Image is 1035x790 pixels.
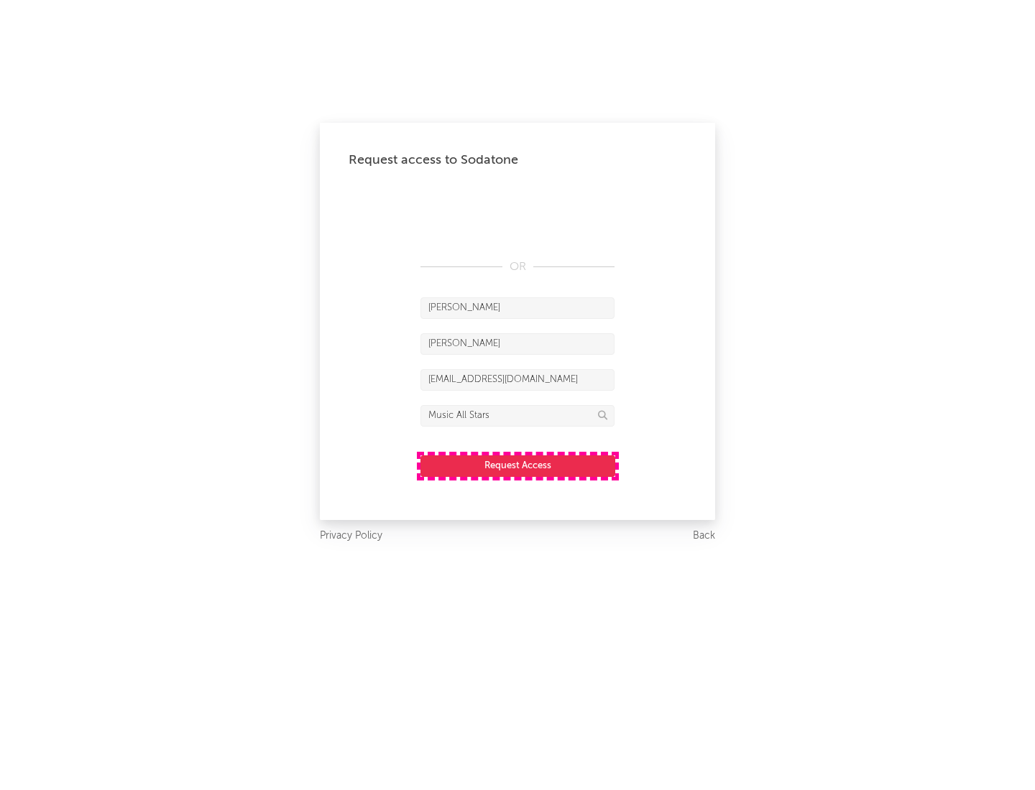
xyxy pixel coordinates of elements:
a: Privacy Policy [320,527,382,545]
input: Email [420,369,615,391]
div: Request access to Sodatone [349,152,686,169]
input: Last Name [420,333,615,355]
input: First Name [420,297,615,319]
button: Request Access [420,455,615,477]
div: OR [420,259,615,276]
a: Back [693,527,715,545]
input: Division [420,405,615,427]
